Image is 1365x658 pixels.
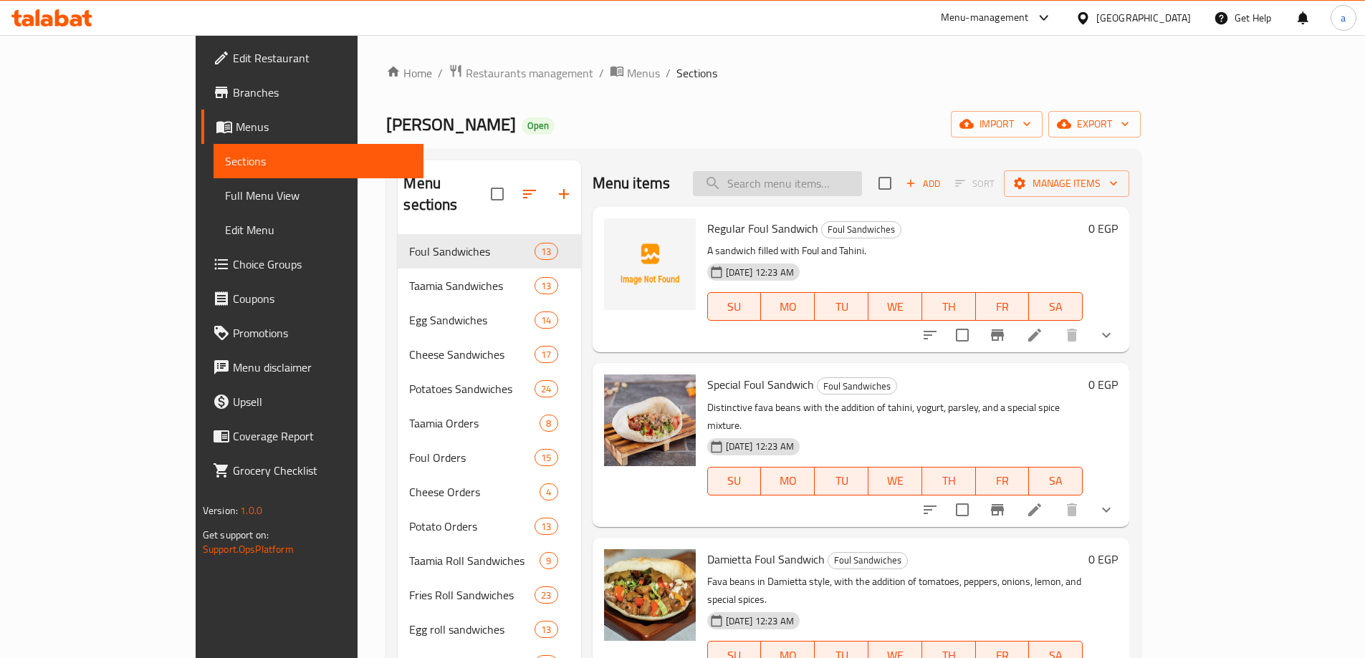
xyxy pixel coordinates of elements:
span: Cheese Orders [409,483,540,500]
span: Taamia Roll Sandwiches [409,552,540,569]
div: Taamia Orders [409,415,540,432]
span: Coupons [233,290,412,307]
p: A sandwich filled with Foul and Tahini. [707,242,1083,260]
div: items [540,415,557,432]
button: delete [1055,318,1089,352]
div: Taamia Orders8 [398,406,580,440]
button: TU [815,467,868,495]
span: Select section [870,168,900,198]
span: Add item [900,173,946,195]
span: Manage items [1015,175,1118,193]
span: [DATE] 12:23 AM [720,440,800,453]
a: Support.OpsPlatform [203,540,294,558]
span: 13 [535,245,557,258]
span: MO [767,296,809,317]
div: Taamia Sandwiches13 [398,268,580,303]
img: Special Foul Sandwich [604,374,696,466]
button: sort-choices [913,493,947,527]
span: Get support on: [203,526,269,544]
span: 17 [535,348,557,362]
svg: Show Choices [1098,326,1115,344]
span: Branches [233,84,412,101]
button: Add section [547,177,581,211]
span: import [962,115,1031,133]
span: Menus [627,64,660,82]
button: TU [815,292,868,321]
span: SA [1035,470,1077,491]
div: Taamia Roll Sandwiches9 [398,543,580,578]
button: WE [868,467,922,495]
span: Egg Sandwiches [409,311,535,329]
button: TH [922,292,976,321]
h6: 0 EGP [1088,549,1118,569]
span: 1.0.0 [240,501,262,520]
button: Branch-specific-item [980,493,1015,527]
a: Sections [214,144,423,178]
span: Foul Orders [409,449,535,466]
div: Foul Sandwiches13 [398,234,580,268]
span: Coverage Report [233,427,412,445]
span: MO [767,470,809,491]
div: Egg Sandwiches14 [398,303,580,337]
h2: Menu items [593,173,671,194]
a: Edit menu item [1026,501,1043,518]
span: Full Menu View [225,187,412,204]
div: Foul Orders15 [398,440,580,475]
a: Choice Groups [201,247,423,281]
span: WE [874,296,916,317]
div: [GEOGRAPHIC_DATA] [1096,10,1191,26]
img: Regular Foul Sandwich [604,218,696,310]
h2: Menu sections [403,173,490,216]
a: Full Menu View [214,178,423,213]
span: Version: [203,501,238,520]
span: Foul Sandwiches [828,552,907,569]
svg: Show Choices [1098,501,1115,518]
span: Potato Orders [409,518,535,535]
a: Coverage Report [201,419,423,453]
span: Regular Foul Sandwich [707,218,818,239]
span: WE [874,470,916,491]
span: SA [1035,296,1077,317]
a: Edit Restaurant [201,41,423,75]
div: items [535,380,557,397]
div: Potatoes Sandwiches24 [398,372,580,406]
span: Foul Sandwiches [818,378,896,395]
span: Cheese Sandwiches [409,346,535,363]
div: Cheese Sandwiches17 [398,337,580,372]
p: Fava beans in Damietta style, with the addition of tomatoes, peppers, onions, lemon, and special ... [707,573,1083,609]
span: Add [904,175,942,192]
button: export [1048,111,1141,137]
a: Menus [610,64,660,82]
span: Choice Groups [233,256,412,273]
span: export [1060,115,1129,133]
a: Edit menu item [1026,326,1043,344]
span: Select section first [946,173,1004,195]
button: FR [976,467,1030,495]
span: Foul Sandwiches [409,243,535,260]
span: a [1341,10,1346,26]
p: Distinctive fava beans with the addition of tahini, yogurt, parsley, and a special spice mixture. [707,399,1083,435]
button: Add [900,173,946,195]
a: Menus [201,110,423,144]
input: search [693,171,862,196]
a: Menu disclaimer [201,350,423,384]
div: Foul Sandwiches [828,552,908,569]
span: Menu disclaimer [233,359,412,376]
a: Coupons [201,281,423,316]
button: SU [707,467,762,495]
button: FR [976,292,1030,321]
span: Taamia Sandwiches [409,277,535,294]
span: TU [820,296,863,317]
span: Sections [225,153,412,170]
li: / [438,64,443,82]
span: Menus [236,118,412,135]
button: show more [1089,318,1124,352]
div: items [535,346,557,363]
span: [DATE] 12:23 AM [720,266,800,279]
button: Branch-specific-item [980,318,1015,352]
